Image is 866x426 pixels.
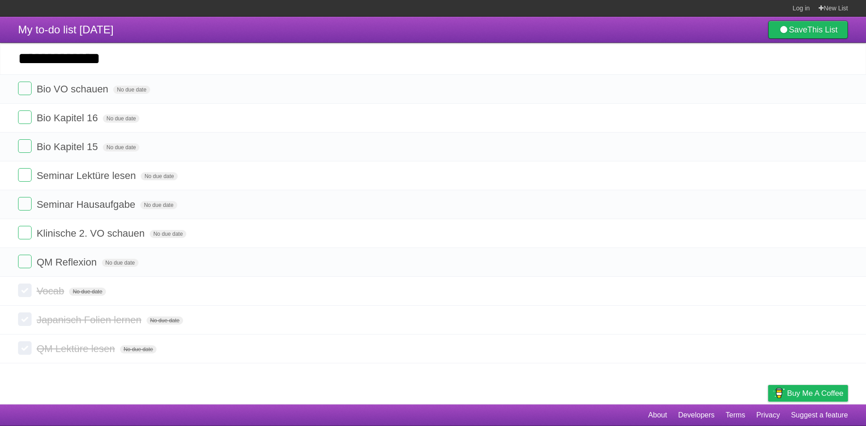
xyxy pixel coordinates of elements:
[150,230,186,238] span: No due date
[18,255,32,268] label: Done
[140,201,177,209] span: No due date
[787,385,843,401] span: Buy me a coffee
[18,226,32,239] label: Done
[103,115,139,123] span: No due date
[18,284,32,297] label: Done
[113,86,150,94] span: No due date
[18,168,32,182] label: Done
[102,259,138,267] span: No due date
[37,112,100,124] span: Bio Kapitel 16
[18,341,32,355] label: Done
[120,345,157,353] span: No due date
[37,83,111,95] span: Bio VO schauen
[726,407,746,424] a: Terms
[18,312,32,326] label: Done
[37,285,66,297] span: Vocab
[141,172,177,180] span: No due date
[37,314,143,325] span: Japanisch Folien lernen
[18,23,114,36] span: My to-do list [DATE]
[768,21,848,39] a: SaveThis List
[147,316,183,325] span: No due date
[37,228,147,239] span: Klinische 2. VO schauen
[18,197,32,211] label: Done
[18,110,32,124] label: Done
[807,25,838,34] b: This List
[69,288,106,296] span: No due date
[37,199,138,210] span: Seminar Hausaufgabe
[37,257,99,268] span: QM Reflexion
[37,170,138,181] span: Seminar Lektüre lesen
[648,407,667,424] a: About
[18,82,32,95] label: Done
[756,407,780,424] a: Privacy
[37,343,117,354] span: QM Lektüre lesen
[773,385,785,401] img: Buy me a coffee
[678,407,714,424] a: Developers
[791,407,848,424] a: Suggest a feature
[18,139,32,153] label: Done
[768,385,848,402] a: Buy me a coffee
[103,143,139,151] span: No due date
[37,141,100,152] span: Bio Kapitel 15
